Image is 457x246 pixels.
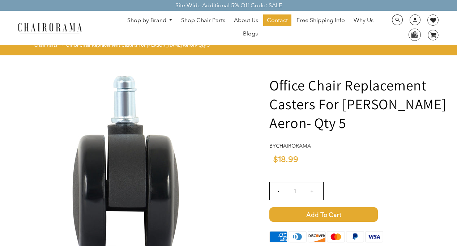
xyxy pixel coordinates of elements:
img: chairorama [14,22,86,34]
span: Contact [267,17,288,24]
a: chairorama [276,143,311,149]
h1: Office Chair Replacement Casters For [PERSON_NAME] Aeron- Qty 5 [269,76,457,132]
span: Add to Cart [269,207,378,222]
button: Add to Cart [269,207,457,222]
h4: by [269,143,457,149]
a: Blogs [239,28,261,39]
a: Shop by Brand [124,15,176,26]
span: $18.99 [273,155,298,164]
a: Free Shipping Info [293,14,349,26]
nav: DesktopNavigation [117,14,384,41]
input: + [303,182,320,200]
span: Shop Chair Parts [181,17,225,24]
a: Why Us [350,14,377,26]
input: - [270,182,287,200]
nav: breadcrumbs [34,42,212,52]
span: About Us [234,17,258,24]
span: Why Us [354,17,373,24]
a: Contact [263,14,291,26]
span: Free Shipping Info [296,17,345,24]
img: WhatsApp_Image_2024-07-12_at_16.23.01.webp [409,29,420,40]
a: Shop Chair Parts [178,14,229,26]
a: About Us [230,14,262,26]
span: Blogs [243,30,258,38]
